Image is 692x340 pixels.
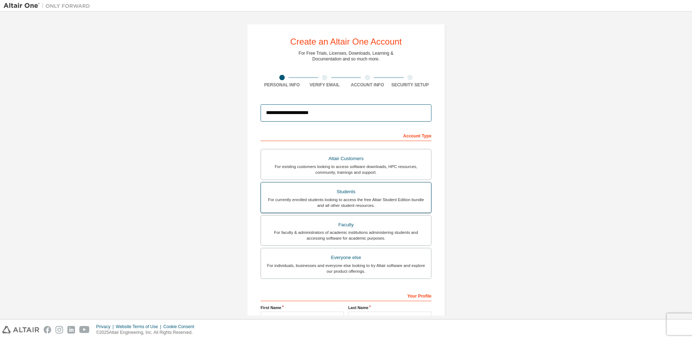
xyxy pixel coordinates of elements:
div: For existing customers looking to access software downloads, HPC resources, community, trainings ... [265,164,427,175]
div: Faculty [265,220,427,230]
div: Your Profile [261,290,431,301]
img: linkedin.svg [67,326,75,334]
img: Altair One [4,2,94,9]
div: Privacy [96,324,116,330]
img: facebook.svg [44,326,51,334]
div: Personal Info [261,82,303,88]
div: For Free Trials, Licenses, Downloads, Learning & Documentation and so much more. [299,50,394,62]
div: Everyone else [265,253,427,263]
div: Altair Customers [265,154,427,164]
label: First Name [261,305,344,310]
div: Verify Email [303,82,346,88]
div: Create an Altair One Account [290,37,402,46]
div: Security Setup [389,82,432,88]
div: Students [265,187,427,197]
div: Website Terms of Use [116,324,163,330]
div: For faculty & administrators of academic institutions administering students and accessing softwa... [265,230,427,241]
div: For currently enrolled students looking to access the free Altair Student Edition bundle and all ... [265,197,427,208]
div: Account Info [346,82,389,88]
div: Cookie Consent [163,324,198,330]
img: instagram.svg [56,326,63,334]
p: © 2025 Altair Engineering, Inc. All Rights Reserved. [96,330,199,336]
img: altair_logo.svg [2,326,39,334]
div: For individuals, businesses and everyone else looking to try Altair software and explore our prod... [265,263,427,274]
label: Last Name [348,305,431,310]
div: Account Type [261,130,431,141]
img: youtube.svg [79,326,90,334]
